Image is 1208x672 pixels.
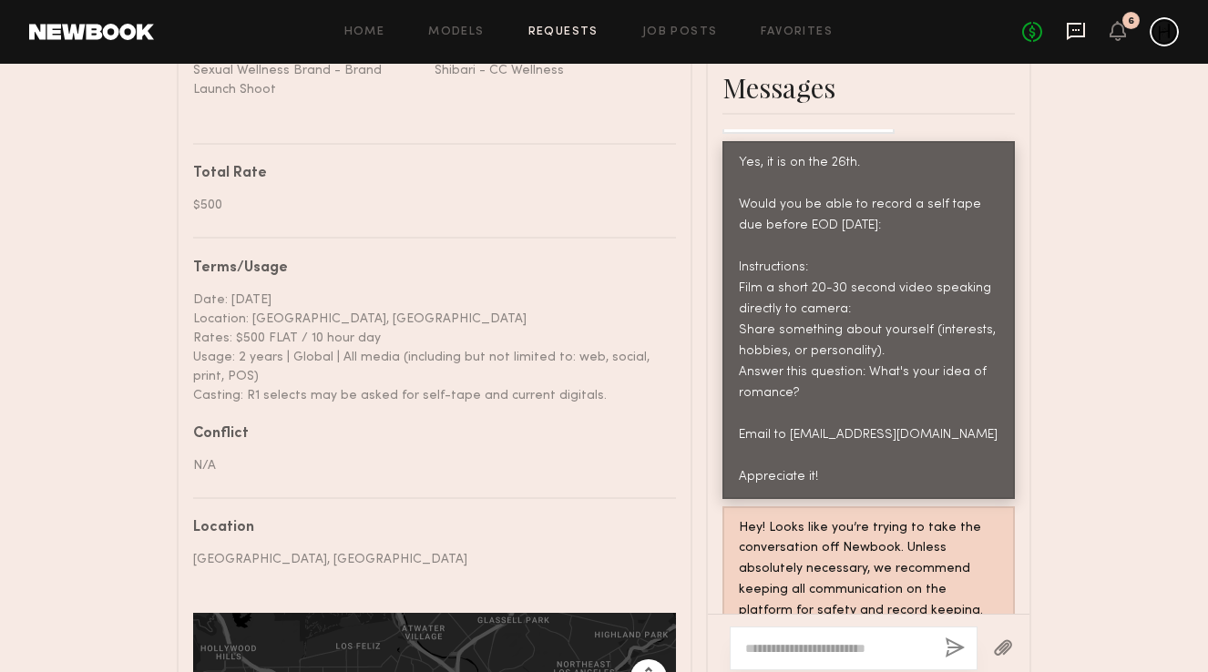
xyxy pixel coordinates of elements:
[642,26,718,38] a: Job Posts
[193,427,662,442] div: Conflict
[193,521,662,535] div: Location
[739,153,998,487] div: Yes, it is on the 26th. Would you be able to record a self tape due before EOD [DATE]: Instructio...
[193,261,662,276] div: Terms/Usage
[344,26,385,38] a: Home
[761,26,833,38] a: Favorites
[193,196,662,215] div: $500
[193,167,662,181] div: Total Rate
[428,26,484,38] a: Models
[193,290,662,405] div: Date: [DATE] Location: [GEOGRAPHIC_DATA], [GEOGRAPHIC_DATA] Rates: $500 FLAT / 10 hour day Usage:...
[193,550,662,569] div: [GEOGRAPHIC_DATA], [GEOGRAPHIC_DATA]
[722,69,1015,106] div: Messages
[739,518,998,623] div: Hey! Looks like you’re trying to take the conversation off Newbook. Unless absolutely necessary, ...
[193,456,662,475] div: N/A
[193,61,421,99] div: Sexual Wellness Brand - Brand Launch Shoot
[435,61,662,80] div: Shibari - CC Wellness
[528,26,599,38] a: Requests
[1128,16,1134,26] div: 6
